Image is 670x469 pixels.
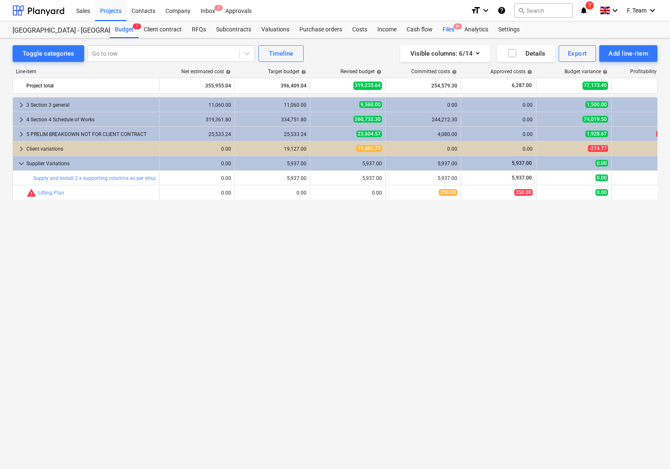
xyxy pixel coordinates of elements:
[268,69,306,74] div: Target budget
[238,146,307,152] div: 19,127.00
[511,82,533,89] span: 6,287.00
[627,7,647,14] span: F. Team
[514,189,533,196] span: 350.00
[647,5,657,15] i: keyboard_arrow_down
[402,21,438,38] a: Cash flow
[214,5,223,11] span: 4
[389,131,457,137] div: 4,080.00
[493,21,525,38] a: Settings
[163,175,231,181] div: 0.00
[314,175,382,181] div: 5,937.00
[26,188,36,198] span: Committed costs exceed revised budget
[359,101,382,108] span: 9,560.00
[464,102,533,108] div: 0.00
[450,69,457,74] span: help
[582,82,608,90] span: 77,173.40
[497,5,506,15] i: Knowledge base
[372,21,402,38] div: Income
[16,115,26,125] span: keyboard_arrow_right
[26,128,156,141] div: 5 PRELIM BREAKDOWN NOT FOR CLIENT CONTRACT
[599,45,657,62] button: Add line-item
[595,189,608,196] span: 0.00
[16,159,26,169] span: keyboard_arrow_down
[595,160,608,167] span: 0.00
[238,131,307,137] div: 25,533.24
[238,190,307,196] div: 0.00
[13,69,159,74] div: Line-item
[163,131,231,137] div: 25,533.24
[133,23,141,29] span: 1
[389,175,457,181] div: 5,937.00
[511,175,533,181] span: 5,937.00
[568,48,587,59] div: Export
[26,142,156,156] div: Client variations
[588,145,608,152] span: -274.77
[187,21,211,38] a: RFQs
[13,26,100,35] div: [GEOGRAPHIC_DATA] - [GEOGRAPHIC_DATA] ([PERSON_NAME][GEOGRAPHIC_DATA])
[16,100,26,110] span: keyboard_arrow_right
[564,69,608,74] div: Budget variance
[347,21,372,38] a: Costs
[353,116,382,123] span: 260,732.30
[26,79,156,92] div: Project total
[490,69,532,74] div: Approved costs
[497,45,555,62] button: Details
[269,48,293,59] div: Timeline
[454,23,462,29] span: 9+
[585,1,594,10] span: 7
[356,131,382,137] span: 23,604.57
[13,45,84,62] button: Toggle categories
[23,48,74,59] div: Toggle categories
[595,174,608,181] span: 0.00
[26,157,156,170] div: Supplier Variations
[299,69,306,74] span: help
[389,79,457,92] div: 254,579.30
[628,429,670,469] iframe: Chat Widget
[110,21,139,38] div: Budget
[353,82,382,90] span: 319,235.64
[389,117,457,123] div: 244,212.30
[610,5,620,15] i: keyboard_arrow_down
[411,69,457,74] div: Committed costs
[580,5,588,15] i: notifications
[258,45,304,62] button: Timeline
[389,102,457,108] div: 0.00
[459,21,493,38] a: Analytics
[163,117,231,123] div: 319,361.80
[163,161,231,167] div: 0.00
[438,21,459,38] a: Files9+
[400,45,490,62] button: Visible columns:6/14
[238,161,307,167] div: 5,937.00
[356,145,382,152] span: 19,401.77
[518,7,525,14] span: search
[16,144,26,154] span: keyboard_arrow_right
[224,69,231,74] span: help
[582,116,608,123] span: 74,019.50
[389,146,457,152] div: 0.00
[211,21,256,38] div: Subcontracts
[511,160,533,166] span: 5,937.00
[33,175,183,181] a: Supply and Install 2 x supporting columns as per structural design
[314,161,382,167] div: 5,937.00
[464,117,533,123] div: 0.00
[601,69,608,74] span: help
[139,21,187,38] a: Client contract
[464,146,533,152] div: 0.00
[438,21,459,38] div: Files
[163,102,231,108] div: 11,060.00
[559,45,596,62] button: Export
[238,175,307,181] div: 5,937.00
[163,146,231,152] div: 0.00
[314,190,382,196] div: 0.00
[507,48,545,59] div: Details
[26,98,156,112] div: 3 Section 3 general
[16,129,26,139] span: keyboard_arrow_right
[256,21,294,38] a: Valuations
[110,21,139,38] a: Budget1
